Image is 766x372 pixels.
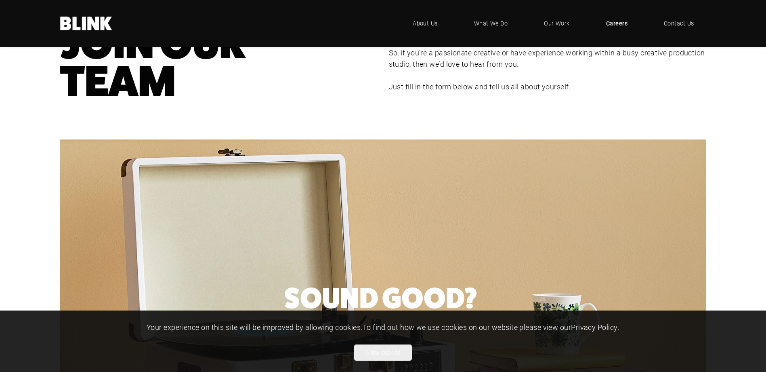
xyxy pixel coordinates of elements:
span: Contact Us [664,19,694,28]
a: Our Work [532,11,582,36]
a: What We Do [462,11,520,36]
span: Our Work [544,19,570,28]
a: About Us [401,11,450,36]
span: What We Do [474,19,508,28]
h1: Team [60,25,378,101]
h2: Sound Good? [284,286,476,311]
p: So, if you’re a passionate creative or have experience working within a busy creative production ... [389,47,706,70]
a: Contact Us [652,11,706,36]
p: Just fill in the form below and tell us all about yourself. [389,81,706,93]
a: Careers [594,11,640,36]
a: Home [60,17,113,30]
span: About Us [413,19,438,28]
button: Allow cookies [354,345,412,361]
span: Your experience on this site will be improved by allowing cookies. To find out how we use cookies... [147,322,619,332]
span: Careers [606,19,627,28]
a: Privacy Policy [571,322,617,332]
